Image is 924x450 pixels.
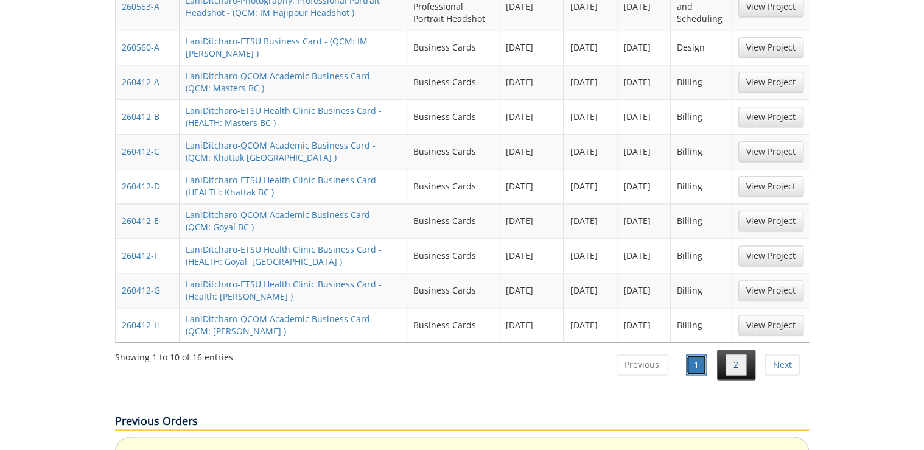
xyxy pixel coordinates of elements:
[671,134,732,169] td: Billing
[617,134,671,169] td: [DATE]
[617,30,671,65] td: [DATE]
[671,273,732,308] td: Billing
[122,319,160,331] a: 260412-H
[671,203,732,238] td: Billing
[738,280,803,301] a: View Project
[407,99,500,134] td: Business Cards
[564,273,617,308] td: [DATE]
[186,174,382,198] a: LaniDitcharo-ETSU Health Clinic Business Card - (HEALTH: Khattak BC )
[671,238,732,273] td: Billing
[499,65,564,99] td: [DATE]
[407,169,500,203] td: Business Cards
[499,238,564,273] td: [DATE]
[617,308,671,342] td: [DATE]
[564,99,617,134] td: [DATE]
[499,99,564,134] td: [DATE]
[407,273,500,308] td: Business Cards
[564,308,617,342] td: [DATE]
[407,65,500,99] td: Business Cards
[407,308,500,342] td: Business Cards
[738,211,803,231] a: View Project
[564,203,617,238] td: [DATE]
[564,65,617,99] td: [DATE]
[122,41,159,53] a: 260560-A
[186,70,376,94] a: LaniDitcharo-QCOM Academic Business Card - (QCM: Masters BC )
[738,315,803,336] a: View Project
[738,37,803,58] a: View Project
[499,273,564,308] td: [DATE]
[564,134,617,169] td: [DATE]
[186,244,382,267] a: LaniDitcharo-ETSU Health Clinic Business Card - (HEALTH: Goyal, [GEOGRAPHIC_DATA] )
[738,72,803,93] a: View Project
[186,278,382,302] a: LaniDitcharo-ETSU Health Clinic Business Card - (Health: [PERSON_NAME] )
[499,134,564,169] td: [DATE]
[671,30,732,65] td: Design
[122,284,160,296] a: 260412-G
[617,169,671,203] td: [DATE]
[186,313,376,337] a: LaniDitcharo-QCOM Academic Business Card - (QCM: [PERSON_NAME] )
[564,169,617,203] td: [DATE]
[765,354,800,375] a: Next
[122,215,159,227] a: 260412-E
[499,169,564,203] td: [DATE]
[617,238,671,273] td: [DATE]
[499,203,564,238] td: [DATE]
[186,105,382,128] a: LaniDitcharo-ETSU Health Clinic Business Card - (HEALTH: Masters BC )
[686,354,707,375] a: 1
[186,139,376,163] a: LaniDitcharo-QCOM Academic Business Card - (QCM: Khattak [GEOGRAPHIC_DATA] )
[738,245,803,266] a: View Project
[671,169,732,203] td: Billing
[122,250,158,261] a: 260412-F
[122,146,159,157] a: 260412-C
[564,30,617,65] td: [DATE]
[122,76,159,88] a: 260412-A
[115,346,233,364] div: Showing 1 to 10 of 16 entries
[726,354,746,375] a: 2
[671,308,732,342] td: Billing
[617,65,671,99] td: [DATE]
[407,238,500,273] td: Business Cards
[186,209,376,233] a: LaniDitcharo-QCOM Academic Business Card - (QCM: Goyal BC )
[115,413,809,431] p: Previous Orders
[617,99,671,134] td: [DATE]
[407,30,500,65] td: Business Cards
[499,308,564,342] td: [DATE]
[738,176,803,197] a: View Project
[122,180,160,192] a: 260412-D
[122,1,159,12] a: 260553-A
[617,203,671,238] td: [DATE]
[738,141,803,162] a: View Project
[671,99,732,134] td: Billing
[407,134,500,169] td: Business Cards
[617,273,671,308] td: [DATE]
[407,203,500,238] td: Business Cards
[671,65,732,99] td: Billing
[738,107,803,127] a: View Project
[564,238,617,273] td: [DATE]
[499,30,564,65] td: [DATE]
[186,35,368,59] a: LaniDitcharo-ETSU Business Card - (QCM: IM [PERSON_NAME] )
[617,354,667,375] a: Previous
[122,111,159,122] a: 260412-B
